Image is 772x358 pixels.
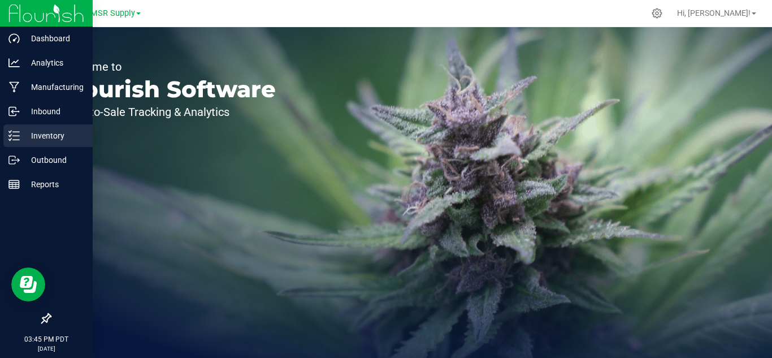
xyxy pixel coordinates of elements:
[5,344,88,353] p: [DATE]
[677,8,751,18] span: Hi, [PERSON_NAME]!
[8,130,20,141] inline-svg: Inventory
[5,334,88,344] p: 03:45 PM PDT
[20,105,88,118] p: Inbound
[20,153,88,167] p: Outbound
[90,8,135,18] span: MSR Supply
[20,32,88,45] p: Dashboard
[8,33,20,44] inline-svg: Dashboard
[20,56,88,70] p: Analytics
[8,81,20,93] inline-svg: Manufacturing
[8,154,20,166] inline-svg: Outbound
[61,106,276,118] p: Seed-to-Sale Tracking & Analytics
[11,268,45,301] iframe: Resource center
[61,78,276,101] p: Flourish Software
[8,106,20,117] inline-svg: Inbound
[20,80,88,94] p: Manufacturing
[8,179,20,190] inline-svg: Reports
[650,8,664,19] div: Manage settings
[20,129,88,143] p: Inventory
[20,178,88,191] p: Reports
[8,57,20,68] inline-svg: Analytics
[61,61,276,72] p: Welcome to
